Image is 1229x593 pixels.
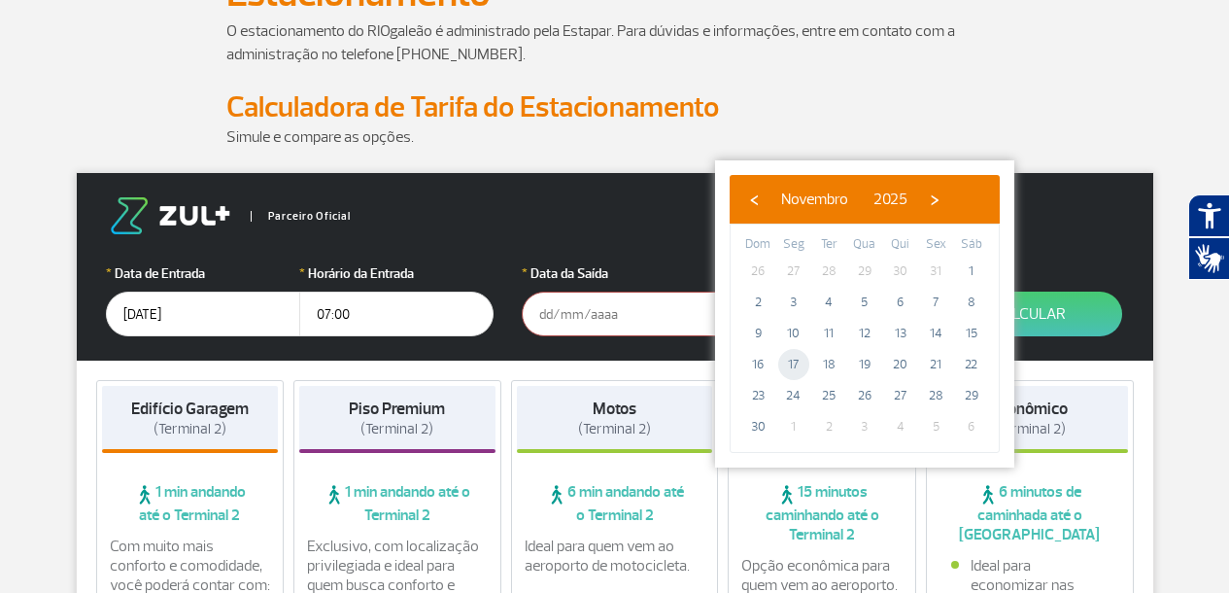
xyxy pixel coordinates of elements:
p: Simule e compare as opções. [226,125,1004,149]
span: 4 [885,411,916,442]
span: (Terminal 2) [360,420,433,438]
span: (Terminal 2) [993,420,1066,438]
bs-datepicker-container: calendar [715,160,1014,468]
span: 5 [849,287,880,318]
span: 9 [742,318,773,349]
th: weekday [740,234,776,256]
span: 1 min andando até o Terminal 2 [102,482,279,525]
span: Parceiro Oficial [251,211,351,222]
input: dd/mm/aaaa [522,292,716,336]
span: (Terminal 2) [154,420,226,438]
span: 23 [742,380,773,411]
button: Abrir recursos assistivos. [1188,194,1229,237]
span: 16 [742,349,773,380]
th: weekday [918,234,954,256]
span: 19 [849,349,880,380]
span: 15 [956,318,987,349]
span: 2 [813,411,844,442]
span: 28 [813,256,844,287]
span: 1 [956,256,987,287]
span: 6 min andando até o Terminal 2 [517,482,713,525]
span: 3 [778,287,809,318]
span: 31 [920,256,951,287]
strong: Piso Premium [349,399,445,419]
input: dd/mm/aaaa [106,292,300,336]
span: 22 [956,349,987,380]
span: 27 [778,256,809,287]
bs-datepicker-navigation-view: ​ ​ ​ [739,187,949,206]
p: O estacionamento do RIOgaleão é administrado pela Estapar. Para dúvidas e informações, entre em c... [226,19,1004,66]
span: 11 [813,318,844,349]
span: 30 [885,256,916,287]
span: 13 [885,318,916,349]
span: 6 minutos de caminhada até o [GEOGRAPHIC_DATA] [932,482,1128,544]
span: 30 [742,411,773,442]
span: 2 [742,287,773,318]
p: Ideal para quem vem ao aeroporto de motocicleta. [525,537,705,576]
h2: Calculadora de Tarifa do Estacionamento [226,89,1004,125]
span: 3 [849,411,880,442]
button: Abrir tradutor de língua de sinais. [1188,237,1229,280]
span: 1 [778,411,809,442]
div: Plugin de acessibilidade da Hand Talk. [1188,194,1229,280]
strong: Econômico [991,399,1068,419]
span: 29 [956,380,987,411]
th: weekday [811,234,847,256]
span: 28 [920,380,951,411]
span: 18 [813,349,844,380]
th: weekday [847,234,883,256]
img: logo-zul.png [106,197,234,234]
span: 14 [920,318,951,349]
span: 2025 [873,190,907,209]
button: Novembro [768,185,861,214]
span: 1 min andando até o Terminal 2 [299,482,495,525]
span: 6 [956,411,987,442]
th: weekday [953,234,989,256]
span: 15 minutos caminhando até o Terminal 2 [734,482,910,544]
span: 25 [813,380,844,411]
button: Calcular [938,292,1122,336]
span: 24 [778,380,809,411]
strong: Motos [593,399,636,419]
span: 26 [742,256,773,287]
span: 17 [778,349,809,380]
button: 2025 [861,185,920,214]
button: › [920,185,949,214]
span: 10 [778,318,809,349]
button: ‹ [739,185,768,214]
span: 12 [849,318,880,349]
label: Horário da Entrada [299,263,494,284]
label: Data da Saída [522,263,716,284]
span: 20 [885,349,916,380]
th: weekday [882,234,918,256]
span: 27 [885,380,916,411]
span: 29 [849,256,880,287]
th: weekday [776,234,812,256]
span: 26 [849,380,880,411]
span: 5 [920,411,951,442]
span: 6 [885,287,916,318]
strong: Edifício Garagem [131,399,249,419]
span: Novembro [781,190,848,209]
label: Data de Entrada [106,263,300,284]
span: (Terminal 2) [578,420,651,438]
span: 21 [920,349,951,380]
span: 4 [813,287,844,318]
input: hh:mm [299,292,494,336]
span: 8 [956,287,987,318]
span: 7 [920,287,951,318]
